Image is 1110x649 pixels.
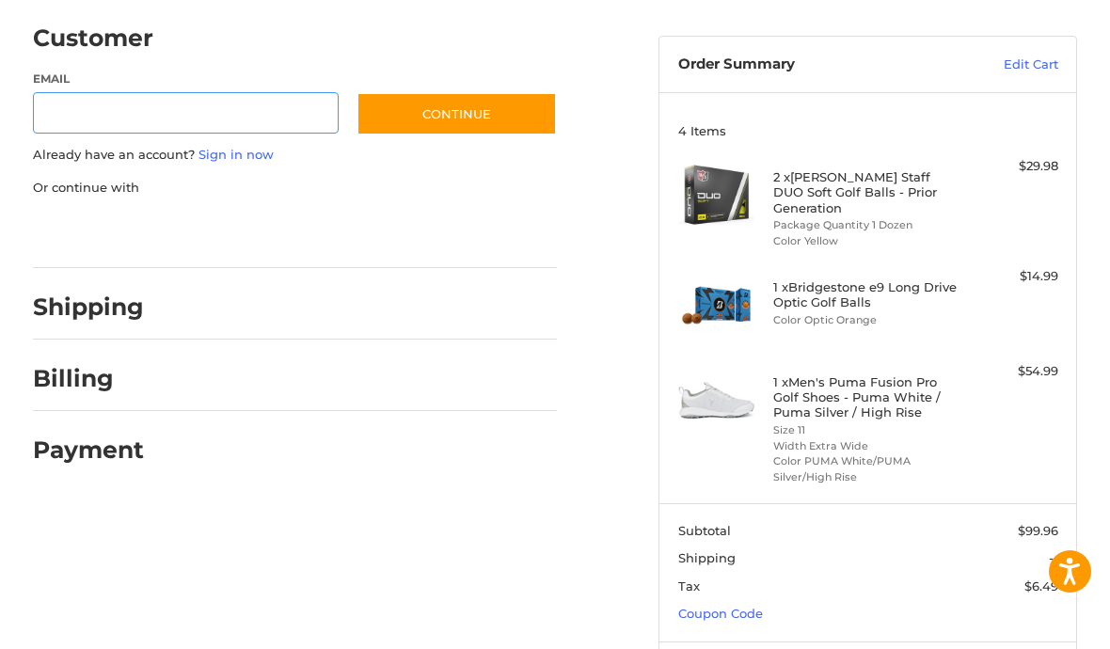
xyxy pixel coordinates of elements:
span: Shipping [678,550,736,565]
div: $54.99 [963,362,1058,381]
a: Edit Cart [937,55,1058,74]
span: -- [1049,550,1058,565]
label: Email [33,71,339,87]
h4: 1 x Men's Puma Fusion Pro Golf Shoes - Puma White / Puma Silver / High Rise [773,374,959,420]
li: Package Quantity 1 Dozen [773,217,959,233]
div: $29.98 [963,157,1058,176]
button: Continue [357,92,557,135]
li: Size 11 [773,422,959,438]
span: Subtotal [678,523,731,538]
iframe: PayPal-paypal [26,215,167,249]
h2: Customer [33,24,153,53]
li: Color Optic Orange [773,312,959,328]
div: $14.99 [963,267,1058,286]
h4: 2 x [PERSON_NAME] Staff DUO Soft Golf Balls - Prior Generation [773,169,959,215]
h2: Billing [33,364,143,393]
span: Tax [678,578,700,594]
h3: Order Summary [678,55,938,74]
p: Or continue with [33,179,558,198]
li: Color Yellow [773,233,959,249]
h2: Shipping [33,293,144,322]
iframe: PayPal-venmo [345,215,486,249]
a: Sign in now [198,147,274,162]
a: Coupon Code [678,606,763,621]
h4: 1 x Bridgestone e9 Long Drive Optic Golf Balls [773,279,959,310]
p: Already have an account? [33,146,558,165]
h2: Payment [33,435,144,465]
h3: 4 Items [678,123,1058,138]
span: $6.49 [1024,578,1058,594]
li: Width Extra Wide [773,438,959,454]
li: Color PUMA White/PUMA Silver/High Rise [773,453,959,484]
span: $99.96 [1018,523,1058,538]
iframe: PayPal-paylater [186,215,327,249]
